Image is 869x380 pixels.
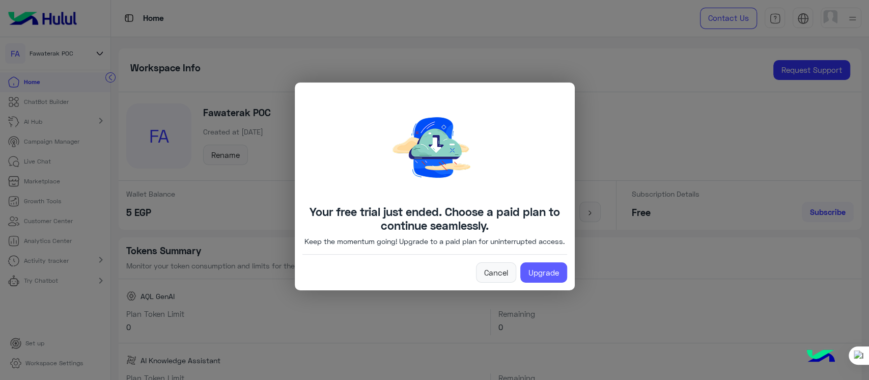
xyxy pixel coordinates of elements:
img: hulul-logo.png [803,339,838,375]
h4: Your free trial just ended. Choose a paid plan to continue seamlessly. [302,205,567,232]
a: Cancel [476,262,516,283]
img: Downloading.png [358,90,511,205]
a: Upgrade [520,262,567,283]
p: Keep the momentum going! Upgrade to a paid plan for uninterrupted access. [304,236,565,247]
